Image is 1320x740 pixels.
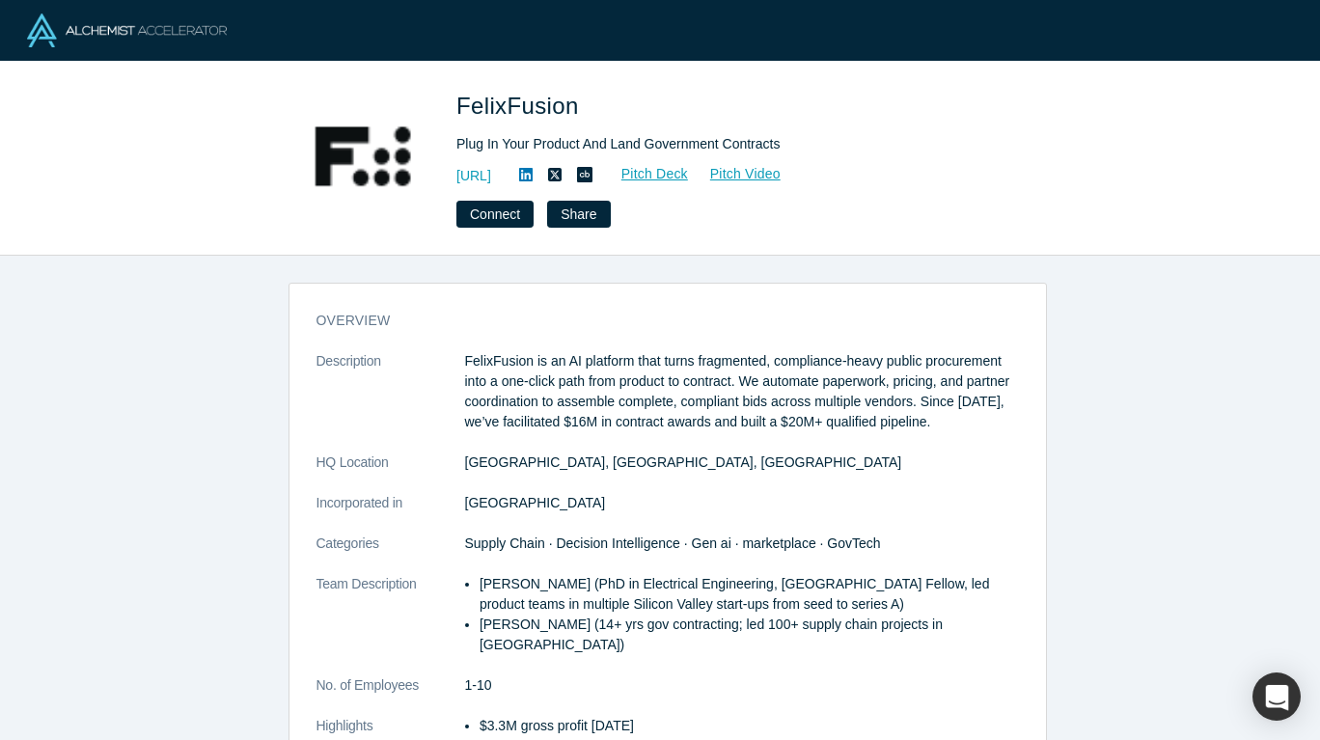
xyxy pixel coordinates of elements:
[316,574,465,675] dt: Team Description
[316,493,465,534] dt: Incorporated in
[465,675,1019,696] dd: 1-10
[465,535,881,551] span: Supply Chain · Decision Intelligence · Gen ai · marketplace · GovTech
[294,89,429,224] img: FelixFusion's Logo
[27,14,227,47] img: Alchemist Logo
[480,615,1019,655] li: [PERSON_NAME] (14+ yrs gov contracting; led 100+ supply chain projects in [GEOGRAPHIC_DATA])
[689,163,782,185] a: Pitch Video
[547,201,610,228] button: Share
[465,452,1019,473] dd: [GEOGRAPHIC_DATA], [GEOGRAPHIC_DATA], [GEOGRAPHIC_DATA]
[600,163,689,185] a: Pitch Deck
[456,166,491,186] a: [URL]
[316,534,465,574] dt: Categories
[465,493,1019,513] dd: [GEOGRAPHIC_DATA]
[465,351,1019,432] p: FelixFusion is an AI platform that turns fragmented, compliance-heavy public procurement into a o...
[456,134,997,154] div: Plug In Your Product And Land Government Contracts
[480,716,1019,736] li: $3.3M gross profit [DATE]
[316,675,465,716] dt: No. of Employees
[316,311,992,331] h3: overview
[480,574,1019,615] li: [PERSON_NAME] (PhD in Electrical Engineering, [GEOGRAPHIC_DATA] Fellow, led product teams in mult...
[456,201,534,228] button: Connect
[456,93,586,119] span: FelixFusion
[316,351,465,452] dt: Description
[316,452,465,493] dt: HQ Location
